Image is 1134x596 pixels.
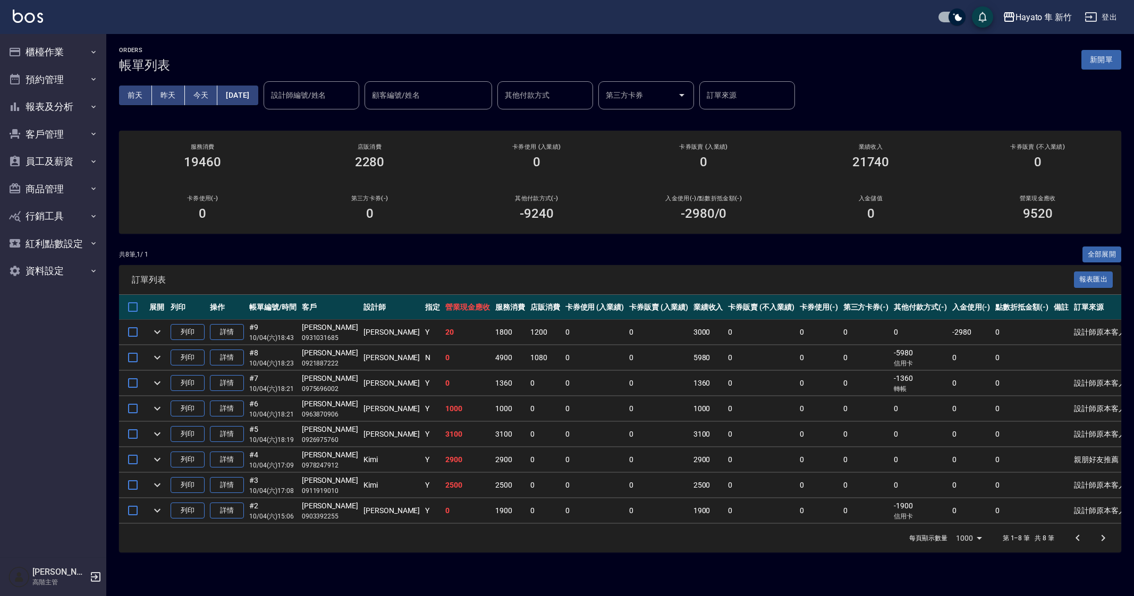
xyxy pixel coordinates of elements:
[302,461,358,470] p: 0978247912
[1081,50,1121,70] button: 新開單
[950,371,993,396] td: 0
[725,345,797,370] td: 0
[493,498,528,523] td: 1900
[361,422,422,447] td: [PERSON_NAME]
[422,498,443,523] td: Y
[299,143,440,150] h2: 店販消費
[210,452,244,468] a: 詳情
[1074,271,1113,288] button: 報表匯出
[249,384,297,394] p: 10/04 (六) 18:21
[32,577,87,587] p: 高階主管
[950,473,993,498] td: 0
[443,396,493,421] td: 1000
[443,320,493,345] td: 20
[152,86,185,105] button: 昨天
[993,371,1051,396] td: 0
[993,498,1051,523] td: 0
[493,447,528,472] td: 2900
[302,359,358,368] p: 0921887222
[1080,7,1121,27] button: 登出
[443,473,493,498] td: 2500
[302,424,358,435] div: [PERSON_NAME]
[1071,473,1129,498] td: 設計師原本客人
[422,473,443,498] td: Y
[1071,447,1129,472] td: 親朋好友推薦
[1003,533,1054,543] p: 第 1–8 筆 共 8 筆
[247,371,299,396] td: #7
[422,320,443,345] td: Y
[302,486,358,496] p: 0911919010
[302,322,358,333] div: [PERSON_NAME]
[891,371,950,396] td: -1360
[993,345,1051,370] td: 0
[210,350,244,366] a: 詳情
[119,47,170,54] h2: ORDERS
[366,206,374,221] h3: 0
[673,87,690,104] button: Open
[302,512,358,521] p: 0903392255
[210,477,244,493] a: 詳情
[171,426,205,442] button: 列印
[627,473,691,498] td: 0
[422,345,443,370] td: N
[691,447,726,472] td: 2900
[841,295,892,320] th: 第三方卡券(-)
[520,206,554,221] h3: -9240
[493,396,528,421] td: 1000
[725,422,797,447] td: 0
[691,320,726,345] td: 3000
[1074,274,1113,284] a: 報表匯出
[119,58,170,73] h3: 帳單列表
[967,143,1108,150] h2: 卡券販賣 (不入業績)
[1051,295,1071,320] th: 備註
[466,143,607,150] h2: 卡券使用 (入業績)
[119,86,152,105] button: 前天
[841,396,892,421] td: 0
[210,426,244,442] a: 詳情
[171,503,205,519] button: 列印
[891,473,950,498] td: 0
[950,447,993,472] td: 0
[627,396,691,421] td: 0
[563,295,627,320] th: 卡券使用 (入業績)
[302,347,358,359] div: [PERSON_NAME]
[443,498,493,523] td: 0
[528,396,563,421] td: 0
[1015,11,1072,24] div: Hayato 隼 新竹
[725,295,797,320] th: 卡券販賣 (不入業績)
[528,345,563,370] td: 1080
[4,202,102,230] button: 行銷工具
[249,359,297,368] p: 10/04 (六) 18:23
[563,447,627,472] td: 0
[361,345,422,370] td: [PERSON_NAME]
[993,422,1051,447] td: 0
[528,320,563,345] td: 1200
[627,447,691,472] td: 0
[493,473,528,498] td: 2500
[147,295,168,320] th: 展開
[972,6,993,28] button: save
[797,498,841,523] td: 0
[700,155,707,169] h3: 0
[894,512,947,521] p: 信用卡
[950,345,993,370] td: 0
[1034,155,1042,169] h3: 0
[725,371,797,396] td: 0
[4,121,102,148] button: 客戶管理
[967,195,1108,202] h2: 營業現金應收
[797,396,841,421] td: 0
[171,452,205,468] button: 列印
[210,503,244,519] a: 詳情
[563,320,627,345] td: 0
[4,175,102,203] button: 商品管理
[797,295,841,320] th: 卡券使用(-)
[1071,422,1129,447] td: 設計師原本客人
[171,375,205,391] button: 列印
[800,195,941,202] h2: 入金儲值
[691,345,726,370] td: 5980
[302,435,358,445] p: 0926975760
[302,384,358,394] p: 0975696002
[563,371,627,396] td: 0
[443,295,493,320] th: 營業現金應收
[249,512,297,521] p: 10/04 (六) 15:06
